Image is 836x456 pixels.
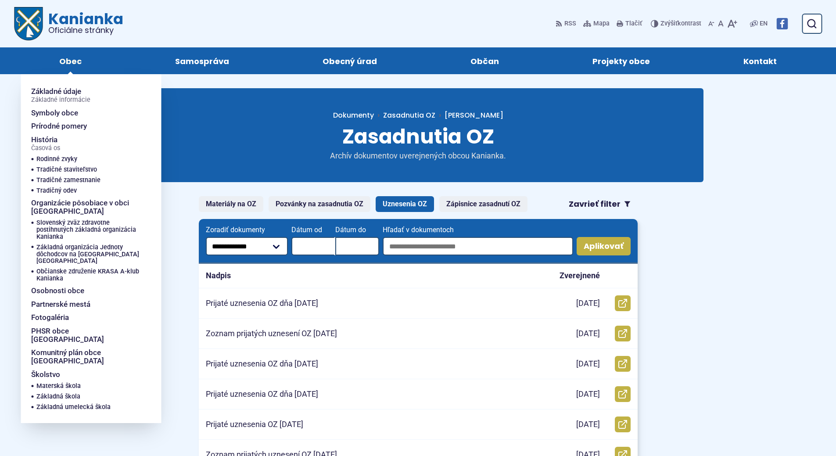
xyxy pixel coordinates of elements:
a: Pozvánky na zasadnutia OZ [269,196,370,212]
span: Dátum od [291,226,335,234]
span: Časová os [31,145,60,152]
a: Rodinné zvyky [36,154,136,165]
span: Fotogaléria [31,311,69,324]
a: Školstvo [31,368,126,381]
a: Slovenský zväz zdravotne postihnutých základná organizácia Kanianka [36,218,140,242]
span: Zvýšiť [660,20,678,27]
a: Obec [21,47,119,74]
button: Zväčšiť veľkosť písma [725,14,739,33]
span: Materská škola [36,381,81,391]
p: Zoznam prijatých uznesení OZ [DATE] [206,329,337,339]
a: Občan [433,47,537,74]
select: Zoradiť dokumenty [206,237,288,255]
a: Prírodné pomery [31,119,140,133]
p: Nadpis [206,271,231,281]
p: Prijaté uznesenia OZ dňa [DATE] [206,389,318,399]
span: [PERSON_NAME] [445,110,503,120]
a: Kontakt [706,47,815,74]
span: Zavrieť filter [569,199,621,209]
p: Archív dokumentov uverejnených obcou Kanianka. [313,151,524,161]
a: Občianske združenie KRASA A-klub Kanianka [36,266,140,284]
span: kontrast [660,20,701,28]
span: Dokumenty [333,110,374,120]
button: Zmenšiť veľkosť písma [707,14,716,33]
span: Občan [470,47,499,74]
span: Kanianka [43,11,123,34]
a: EN [758,18,769,29]
a: Uznesenia OZ [376,196,434,212]
span: Hľadať v dokumentoch [383,226,573,234]
button: Zavrieť filter [562,196,638,212]
span: Tradičný odev [36,186,77,196]
span: Projekty obce [592,47,650,74]
span: História [31,133,60,154]
span: Dátum do [335,226,379,234]
span: Zoradiť dokumenty [206,226,288,234]
a: Základná organizácia Jednoty dôchodcov na [GEOGRAPHIC_DATA] [GEOGRAPHIC_DATA] [36,242,140,267]
span: Mapa [593,18,610,29]
a: Základná umelecká škola [36,402,136,413]
a: Mapa [581,14,611,33]
a: PHSR obce [GEOGRAPHIC_DATA] [31,324,140,346]
span: Oficiálne stránky [48,26,123,34]
span: Samospráva [175,47,229,74]
a: Symboly obce [31,106,140,120]
span: Prírodné pomery [31,119,87,133]
a: Komunitný plán obce [GEOGRAPHIC_DATA] [31,346,140,367]
img: Prejsť na domovskú stránku [14,7,43,40]
span: Obec [59,47,82,74]
a: Tradičný odev [36,186,136,196]
a: Samospráva [137,47,267,74]
span: Základná umelecká škola [36,402,111,413]
a: RSS [556,14,578,33]
span: Tlačiť [625,20,642,28]
button: Zvýšiťkontrast [651,14,703,33]
p: [DATE] [576,298,600,309]
button: Nastaviť pôvodnú veľkosť písma [716,14,725,33]
span: Tradičné zamestnanie [36,175,100,186]
a: HistóriaČasová os [31,133,126,154]
span: Rodinné zvyky [36,154,77,165]
p: Prijaté uznesenia OZ dňa [DATE] [206,359,318,369]
input: Dátum od [291,237,335,255]
a: Tradičné staviteľstvo [36,165,136,175]
p: Prijaté uznesenia OZ [DATE] [206,420,303,430]
a: Základné údajeZákladné informácie [31,85,140,106]
p: Zverejnené [560,271,600,281]
span: EN [760,18,768,29]
button: Aplikovať [577,237,631,255]
a: Materiály na OZ [199,196,263,212]
span: Tradičné staviteľstvo [36,165,97,175]
a: Osobnosti obce [31,284,140,298]
p: [DATE] [576,420,600,430]
input: Dátum do [335,237,379,255]
input: Hľadať v dokumentoch [383,237,573,255]
span: Školstvo [31,368,60,381]
span: Základné údaje [31,85,90,106]
p: [DATE] [576,359,600,369]
button: Tlačiť [615,14,644,33]
a: Zasadnutia OZ [383,110,435,120]
a: Dokumenty [333,110,383,120]
a: Organizácie pôsobiace v obci [GEOGRAPHIC_DATA] [31,196,140,218]
span: Osobnosti obce [31,284,84,298]
a: Partnerské mestá [31,298,140,311]
span: Kontakt [743,47,777,74]
a: Tradičné zamestnanie [36,175,136,186]
a: [PERSON_NAME] [435,110,503,120]
p: Prijaté uznesenia OZ dňa [DATE] [206,298,318,309]
a: Fotogaléria [31,311,140,324]
span: Symboly obce [31,106,78,120]
span: Základná škola [36,391,80,402]
img: Prejsť na Facebook stránku [776,18,788,29]
span: Základné informácie [31,97,90,104]
a: Zápisnice zasadnutí OZ [439,196,527,212]
p: [DATE] [576,329,600,339]
p: [DATE] [576,389,600,399]
a: Materská škola [36,381,136,391]
a: Základná škola [36,391,136,402]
